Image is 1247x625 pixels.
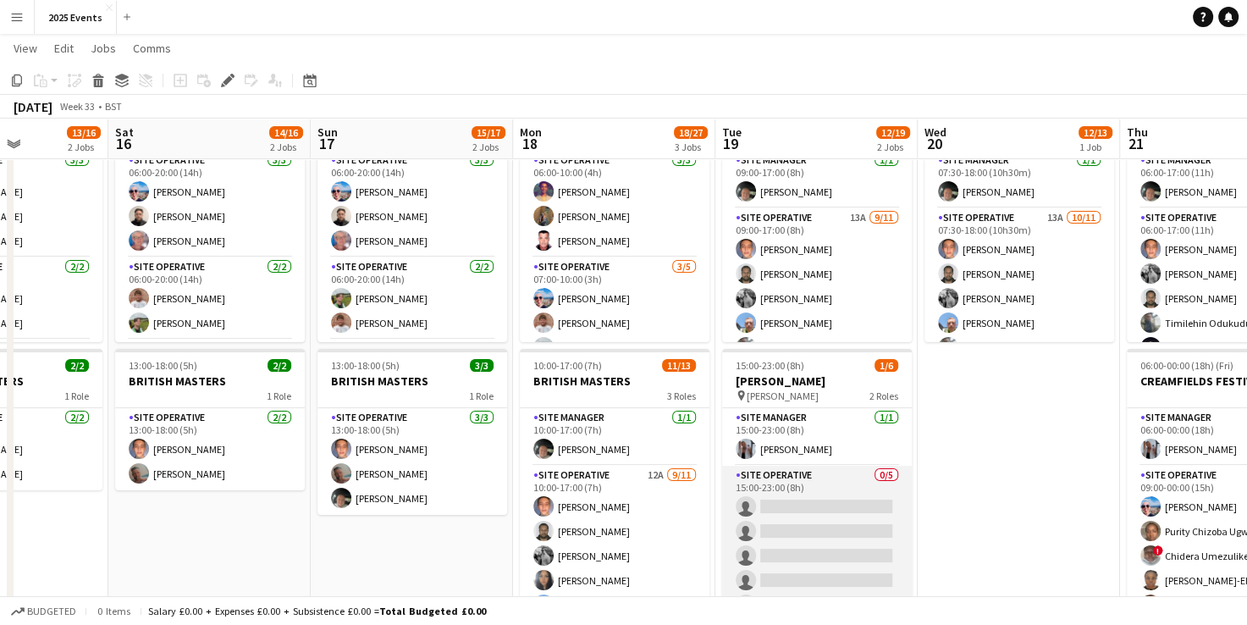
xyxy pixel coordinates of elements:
[876,126,910,139] span: 12/19
[520,91,709,342] app-job-card: 06:00-10:00 (4h)6/8We out here festival WOH2 RolesSite Operative3/306:00-10:00 (4h)[PERSON_NAME][...
[533,359,602,372] span: 10:00-17:00 (7h)
[65,359,89,372] span: 2/2
[268,359,291,372] span: 2/2
[722,349,912,600] app-job-card: 15:00-23:00 (8h)1/6[PERSON_NAME] [PERSON_NAME]2 RolesSite Manager1/115:00-23:00 (8h)[PERSON_NAME]...
[317,408,507,515] app-card-role: Site Operative3/313:00-18:00 (5h)[PERSON_NAME][PERSON_NAME][PERSON_NAME]
[133,41,171,56] span: Comms
[1127,124,1148,140] span: Thu
[8,602,79,621] button: Budgeted
[267,390,291,402] span: 1 Role
[924,124,946,140] span: Wed
[520,257,709,413] app-card-role: Site Operative3/507:00-10:00 (3h)[PERSON_NAME][PERSON_NAME][PERSON_NAME]
[93,605,134,617] span: 0 items
[113,134,134,153] span: 16
[520,349,709,600] app-job-card: 10:00-17:00 (7h)11/13BRITISH MASTERS3 RolesSite Manager1/110:00-17:00 (7h)[PERSON_NAME]Site Opera...
[68,141,100,153] div: 2 Jobs
[520,151,709,257] app-card-role: Site Operative3/306:00-10:00 (4h)[PERSON_NAME][PERSON_NAME][PERSON_NAME]
[317,373,507,389] h3: BRITISH MASTERS
[91,41,116,56] span: Jobs
[722,466,912,622] app-card-role: Site Operative0/515:00-23:00 (8h)
[115,151,305,257] app-card-role: Site Operative3/306:00-20:00 (14h)[PERSON_NAME][PERSON_NAME][PERSON_NAME]
[922,134,946,153] span: 20
[35,1,117,34] button: 2025 Events
[14,98,52,115] div: [DATE]
[47,37,80,59] a: Edit
[1124,134,1148,153] span: 21
[720,134,742,153] span: 19
[1079,141,1112,153] div: 1 Job
[469,390,494,402] span: 1 Role
[14,41,37,56] span: View
[115,373,305,389] h3: BRITISH MASTERS
[520,124,542,140] span: Mon
[148,605,486,617] div: Salary £0.00 + Expenses £0.00 + Subsistence £0.00 =
[126,37,178,59] a: Comms
[675,141,707,153] div: 3 Jobs
[736,359,804,372] span: 15:00-23:00 (8h)
[722,91,912,342] app-job-card: 09:00-17:00 (8h)11/13BRITISH MASTERS3 RolesSite Manager1/109:00-17:00 (8h)[PERSON_NAME]Site Opera...
[64,390,89,402] span: 1 Role
[84,37,123,59] a: Jobs
[1079,126,1112,139] span: 12/13
[379,605,486,617] span: Total Budgeted £0.00
[924,91,1114,342] app-job-card: 07:30-18:00 (10h30m)12/13BRITISH MASTERS3 RolesSite Manager1/107:30-18:00 (10h30m)[PERSON_NAME]Si...
[67,126,101,139] span: 13/16
[667,390,696,402] span: 3 Roles
[924,208,1114,512] app-card-role: Site Operative13A10/1107:30-18:00 (10h30m)[PERSON_NAME][PERSON_NAME][PERSON_NAME][PERSON_NAME]Tim...
[115,349,305,490] app-job-card: 13:00-18:00 (5h)2/2BRITISH MASTERS1 RoleSite Operative2/213:00-18:00 (5h)[PERSON_NAME][PERSON_NAME]
[1140,359,1233,372] span: 06:00-00:00 (18h) (Fri)
[115,257,305,340] app-card-role: Site Operative2/206:00-20:00 (14h)[PERSON_NAME][PERSON_NAME]
[56,100,98,113] span: Week 33
[27,606,76,617] span: Budgeted
[7,37,44,59] a: View
[722,124,742,140] span: Tue
[520,373,709,389] h3: BRITISH MASTERS
[270,141,302,153] div: 2 Jobs
[129,359,197,372] span: 13:00-18:00 (5h)
[722,151,912,208] app-card-role: Site Manager1/109:00-17:00 (8h)[PERSON_NAME]
[317,91,507,342] app-job-card: 06:00-02:00 (20h) (Mon)12/14We out here festival WOH7 RolesSite Operative3/306:00-20:00 (14h)[PER...
[269,126,303,139] span: 14/16
[1153,545,1163,556] span: !
[317,124,338,140] span: Sun
[869,390,898,402] span: 2 Roles
[54,41,74,56] span: Edit
[115,408,305,490] app-card-role: Site Operative2/213:00-18:00 (5h)[PERSON_NAME][PERSON_NAME]
[317,349,507,515] app-job-card: 13:00-18:00 (5h)3/3BRITISH MASTERS1 RoleSite Operative3/313:00-18:00 (5h)[PERSON_NAME][PERSON_NAM...
[115,124,134,140] span: Sat
[105,100,122,113] div: BST
[472,141,505,153] div: 2 Jobs
[315,134,338,153] span: 17
[722,408,912,466] app-card-role: Site Manager1/115:00-23:00 (8h)[PERSON_NAME]
[520,408,709,466] app-card-role: Site Manager1/110:00-17:00 (7h)[PERSON_NAME]
[747,390,819,402] span: [PERSON_NAME]
[470,359,494,372] span: 3/3
[722,373,912,389] h3: [PERSON_NAME]
[877,141,909,153] div: 2 Jobs
[115,91,305,342] app-job-card: 06:00-02:00 (20h) (Sun)12/14We out here festival We out here7 RolesSite Operative3/306:00-20:00 (...
[331,359,400,372] span: 13:00-18:00 (5h)
[517,134,542,153] span: 18
[317,151,507,257] app-card-role: Site Operative3/306:00-20:00 (14h)[PERSON_NAME][PERSON_NAME][PERSON_NAME]
[662,359,696,372] span: 11/13
[317,257,507,340] app-card-role: Site Operative2/206:00-20:00 (14h)[PERSON_NAME][PERSON_NAME]
[674,126,708,139] span: 18/27
[875,359,898,372] span: 1/6
[924,151,1114,208] app-card-role: Site Manager1/107:30-18:00 (10h30m)[PERSON_NAME]
[472,126,505,139] span: 15/17
[722,208,912,512] app-card-role: Site Operative13A9/1109:00-17:00 (8h)[PERSON_NAME][PERSON_NAME][PERSON_NAME][PERSON_NAME]Timilehi...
